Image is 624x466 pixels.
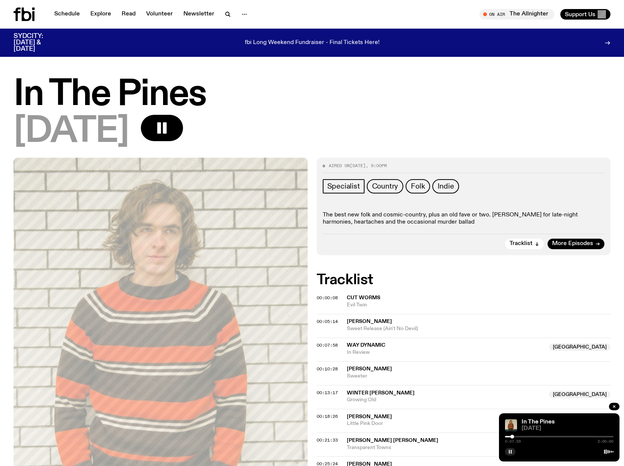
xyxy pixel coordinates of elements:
[317,438,338,442] button: 00:21:33
[598,440,613,443] span: 2:00:00
[117,9,140,20] a: Read
[372,182,398,190] span: Country
[329,163,350,169] span: Aired on
[86,9,116,20] a: Explore
[317,320,338,324] button: 00:05:14
[142,9,177,20] a: Volunteer
[438,182,454,190] span: Indie
[317,390,338,396] span: 00:13:17
[317,413,338,419] span: 00:18:26
[323,179,365,193] a: Specialist
[560,9,610,20] button: Support Us
[14,33,62,52] h3: SYDCITY: [DATE] & [DATE]
[347,438,438,443] span: [PERSON_NAME] [PERSON_NAME]
[317,342,338,348] span: 00:07:58
[347,319,392,324] span: [PERSON_NAME]
[347,343,385,348] span: Way Dynamic
[347,444,611,451] span: Transparent Towns
[367,179,404,193] a: Country
[14,115,129,149] span: [DATE]
[552,241,593,247] span: More Episodes
[317,343,338,347] button: 00:07:58
[317,367,338,371] button: 00:10:28
[510,241,532,247] span: Tracklist
[549,343,610,351] span: [GEOGRAPHIC_DATA]
[347,325,611,332] span: Sweet Release (Ain't No Devil)
[548,239,604,249] a: More Episodes
[50,9,84,20] a: Schedule
[411,182,425,190] span: Folk
[14,78,610,112] h1: In The Pines
[549,391,610,398] span: [GEOGRAPHIC_DATA]
[432,179,459,193] a: Indie
[350,163,366,169] span: [DATE]
[347,420,611,427] span: Little Pink Door
[479,9,554,20] button: On AirThe Allnighter
[347,366,392,372] span: [PERSON_NAME]
[565,11,595,18] span: Support Us
[327,182,360,190] span: Specialist
[317,273,611,287] h2: Tracklist
[317,318,338,324] span: 00:05:14
[317,414,338,419] button: 00:18:26
[317,437,338,443] span: 00:21:33
[347,396,545,404] span: Growing Old
[522,419,555,425] a: In The Pines
[522,426,613,431] span: [DATE]
[347,390,415,396] span: Winter [PERSON_NAME]
[505,440,521,443] span: 0:07:59
[323,212,605,226] p: The best new folk and cosmic-country, plus an old fave or two. [PERSON_NAME] for late-night harmo...
[347,302,611,309] span: Evil Twin
[317,295,338,301] span: 00:00:08
[347,373,611,380] span: Sweeter
[317,366,338,372] span: 00:10:28
[317,462,338,466] button: 00:25:24
[317,296,338,300] button: 00:00:08
[317,391,338,395] button: 00:13:17
[245,40,380,46] p: fbi Long Weekend Fundraiser - Final Tickets Here!
[347,295,380,300] span: Cut Worms
[347,414,392,419] span: [PERSON_NAME]
[179,9,219,20] a: Newsletter
[406,179,430,193] a: Folk
[347,349,545,356] span: In Review
[505,239,544,249] button: Tracklist
[366,163,387,169] span: , 9:00pm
